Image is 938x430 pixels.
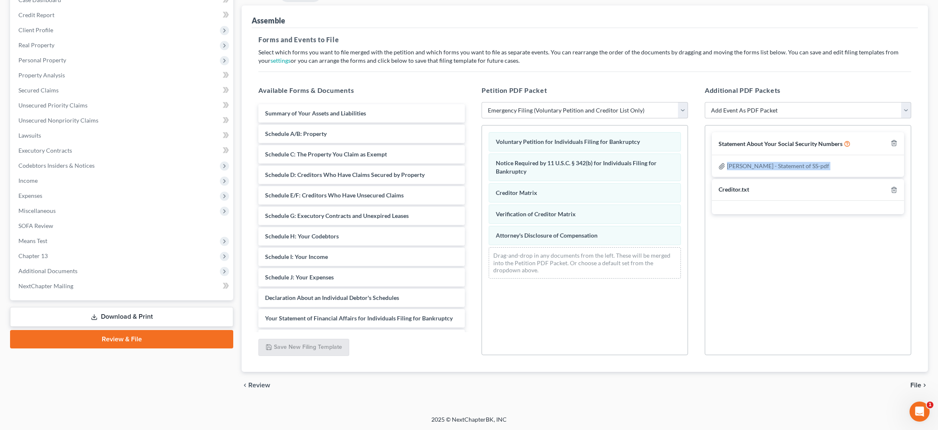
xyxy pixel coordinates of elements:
[496,159,657,175] span: Notice Required by 11 U.S.C. § 342(b) for Individuals Filing for Bankruptcy
[12,83,233,98] a: Secured Claims
[496,189,537,196] span: Creditor Matrix
[258,85,465,95] h5: Available Forms & Documents
[12,128,233,143] a: Lawsuits
[18,177,38,184] span: Income
[705,85,911,95] h5: Additional PDF Packets
[18,207,56,214] span: Miscellaneous
[265,294,399,301] span: Declaration About an Individual Debtor's Schedules
[265,233,339,240] span: Schedule H: Your Codebtors
[482,86,547,94] span: Petition PDF Packet
[12,68,233,83] a: Property Analysis
[12,8,233,23] a: Credit Report
[12,218,233,233] a: SOFA Review
[18,237,47,244] span: Means Test
[18,117,98,124] span: Unsecured Nonpriority Claims
[10,307,233,327] a: Download & Print
[18,267,77,274] span: Additional Documents
[910,402,930,422] iframe: Intercom live chat
[18,192,42,199] span: Expenses
[18,102,88,109] span: Unsecured Priority Claims
[265,315,453,322] span: Your Statement of Financial Affairs for Individuals Filing for Bankruptcy
[18,11,54,18] span: Credit Report
[18,41,54,49] span: Real Property
[719,140,843,147] span: Statement About Your Social Security Numbers
[18,56,66,64] span: Personal Property
[496,232,598,239] span: Attorney's Disclosure of Compensation
[265,212,409,219] span: Schedule G: Executory Contracts and Unexpired Leases
[719,186,749,194] div: Creditor.txt
[242,382,248,389] i: chevron_left
[265,192,404,199] span: Schedule E/F: Creditors Who Have Unsecured Claims
[265,130,327,137] span: Schedule A/B: Property
[18,162,95,169] span: Codebtors Insiders & Notices
[265,171,425,178] span: Schedule D: Creditors Who Have Claims Secured by Property
[265,274,334,281] span: Schedule J: Your Expenses
[489,247,681,279] div: Drag-and-drop in any documents from the left. These will be merged into the Petition PDF Packet. ...
[18,282,73,289] span: NextChapter Mailing
[496,210,576,218] span: Verification of Creditor Matrix
[242,382,278,389] button: chevron_left Review
[265,110,366,117] span: Summary of Your Assets and Liabilities
[258,339,349,356] button: Save New Filing Template
[18,252,48,259] span: Chapter 13
[12,113,233,128] a: Unsecured Nonpriority Claims
[271,57,291,64] a: settings
[10,330,233,348] a: Review & File
[258,48,911,65] p: Select which forms you want to file merged with the petition and which forms you want to file as ...
[18,72,65,79] span: Property Analysis
[265,151,387,158] span: Schedule C: The Property You Claim as Exempt
[18,132,41,139] span: Lawsuits
[927,402,933,408] span: 1
[18,87,59,94] span: Secured Claims
[18,147,72,154] span: Executory Contracts
[921,382,928,389] i: chevron_right
[248,382,270,389] span: Review
[258,35,911,45] h5: Forms and Events to File
[18,26,53,33] span: Client Profile
[727,162,829,169] span: [PERSON_NAME] - Statement of SS-pdf
[496,138,640,145] span: Voluntary Petition for Individuals Filing for Bankruptcy
[12,143,233,158] a: Executory Contracts
[265,253,328,260] span: Schedule I: Your Income
[12,98,233,113] a: Unsecured Priority Claims
[910,382,921,389] span: File
[18,222,53,229] span: SOFA Review
[252,15,285,26] div: Assemble
[12,279,233,294] a: NextChapter Mailing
